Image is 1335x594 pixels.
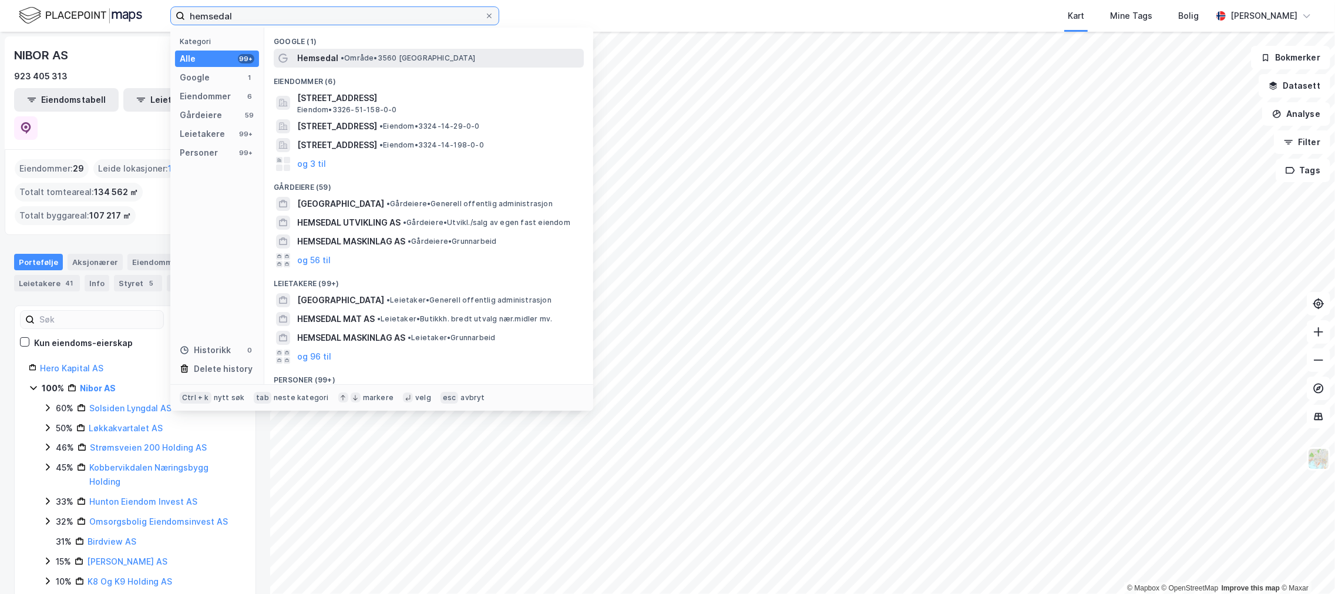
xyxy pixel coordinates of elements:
[1307,448,1330,470] img: Z
[180,89,231,103] div: Eiendommer
[14,46,70,65] div: NIBOR AS
[89,462,209,486] a: Kobbervikdalen Næringsbygg Holding
[1222,584,1280,592] a: Improve this map
[403,218,570,227] span: Gårdeiere • Utvikl./salg av egen fast eiendom
[180,146,218,160] div: Personer
[1274,130,1330,154] button: Filter
[1068,9,1084,23] div: Kart
[297,157,326,171] button: og 3 til
[56,401,73,415] div: 60%
[1178,9,1199,23] div: Bolig
[297,216,401,230] span: HEMSEDAL UTVIKLING AS
[297,197,384,211] span: [GEOGRAPHIC_DATA]
[264,68,593,89] div: Eiendommer (6)
[180,71,210,85] div: Google
[180,343,231,357] div: Historikk
[386,296,552,305] span: Leietaker • Generell offentlig administrasjon
[68,254,123,270] div: Aksjonærer
[34,336,133,350] div: Kun eiendoms-eierskap
[35,311,163,328] input: Søk
[89,516,228,526] a: Omsorgsbolig Eiendomsinvest AS
[460,393,485,402] div: avbryt
[89,209,131,223] span: 107 217 ㎡
[14,275,80,291] div: Leietakere
[297,293,384,307] span: [GEOGRAPHIC_DATA]
[185,7,485,25] input: Søk på adresse, matrikkel, gårdeiere, leietakere eller personer
[89,403,172,413] a: Solsiden Lyngdal AS
[167,275,247,291] div: Transaksjoner
[379,140,484,150] span: Eiendom • 3324-14-198-0-0
[94,185,138,199] span: 134 562 ㎡
[56,495,73,509] div: 33%
[15,159,89,178] div: Eiendommer :
[1251,46,1330,69] button: Bokmerker
[88,536,136,546] a: Birdview AS
[56,575,72,589] div: 10%
[19,5,142,26] img: logo.f888ab2527a4732fd821a326f86c7f29.svg
[408,333,495,343] span: Leietaker • Grunnarbeid
[415,393,431,402] div: velg
[180,108,222,122] div: Gårdeiere
[180,127,225,141] div: Leietakere
[40,363,103,373] a: Hero Kapital AS
[1110,9,1152,23] div: Mine Tags
[1276,538,1335,594] div: Kontrollprogram for chat
[297,138,377,152] span: [STREET_ADDRESS]
[297,312,375,326] span: HEMSEDAL MAT AS
[297,105,397,115] span: Eiendom • 3326-51-158-0-0
[377,314,381,323] span: •
[408,237,411,246] span: •
[238,54,254,63] div: 99+
[87,556,167,566] a: [PERSON_NAME] AS
[56,535,72,549] div: 31%
[274,393,329,402] div: neste kategori
[56,555,71,569] div: 15%
[168,162,172,176] span: 1
[73,162,84,176] span: 29
[264,173,593,194] div: Gårdeiere (59)
[386,199,553,209] span: Gårdeiere • Generell offentlig administrasjon
[264,366,593,387] div: Personer (99+)
[194,362,253,376] div: Delete history
[14,254,63,270] div: Portefølje
[245,110,254,120] div: 59
[14,69,68,83] div: 923 405 313
[214,393,245,402] div: nytt søk
[1127,584,1159,592] a: Mapbox
[15,183,143,202] div: Totalt tomteareal :
[341,53,344,62] span: •
[180,392,211,404] div: Ctrl + k
[379,122,480,131] span: Eiendom • 3324-14-29-0-0
[85,275,109,291] div: Info
[56,461,73,475] div: 45%
[127,254,201,270] div: Eiendommer
[90,442,207,452] a: Strømsveien 200 Holding AS
[379,122,383,130] span: •
[1230,9,1297,23] div: [PERSON_NAME]
[297,234,405,249] span: HEMSEDAL MASKINLAG AS
[1259,74,1330,98] button: Datasett
[1276,159,1330,182] button: Tags
[1276,538,1335,594] iframe: Chat Widget
[297,119,377,133] span: [STREET_ADDRESS]
[56,515,73,529] div: 32%
[180,37,259,46] div: Kategori
[379,140,383,149] span: •
[297,91,579,105] span: [STREET_ADDRESS]
[88,576,172,586] a: K8 Og K9 Holding AS
[80,383,116,393] a: Nibor AS
[341,53,475,63] span: Område • 3560 [GEOGRAPHIC_DATA]
[238,148,254,157] div: 99+
[245,92,254,101] div: 6
[408,237,496,246] span: Gårdeiere • Grunnarbeid
[377,314,552,324] span: Leietaker • Butikkh. bredt utvalg nær.midler mv.
[1162,584,1219,592] a: OpenStreetMap
[56,441,74,455] div: 46%
[63,277,75,289] div: 41
[297,331,405,345] span: HEMSEDAL MASKINLAG AS
[297,350,331,364] button: og 96 til
[363,393,394,402] div: markere
[114,275,162,291] div: Styret
[146,277,157,289] div: 5
[56,421,73,435] div: 50%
